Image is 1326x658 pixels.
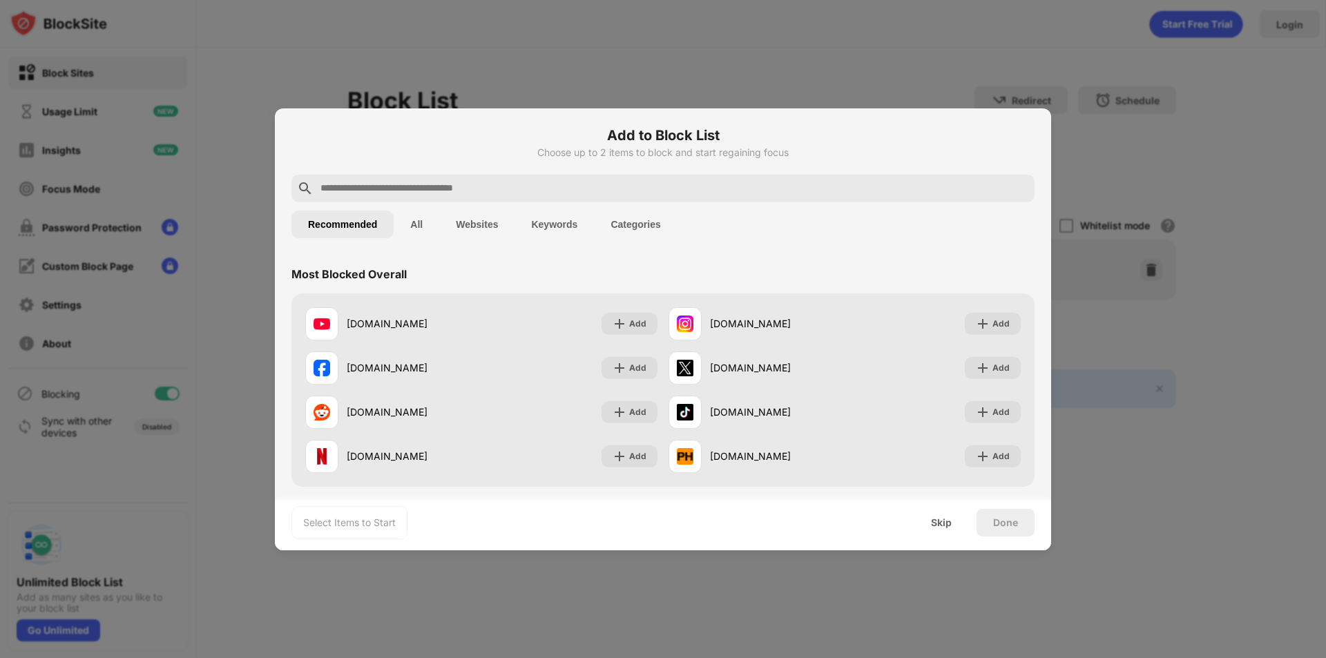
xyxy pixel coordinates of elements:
[594,211,677,238] button: Categories
[394,211,439,238] button: All
[515,211,594,238] button: Keywords
[314,448,330,465] img: favicons
[314,360,330,376] img: favicons
[992,317,1010,331] div: Add
[677,404,693,420] img: favicons
[629,449,646,463] div: Add
[297,180,314,197] img: search.svg
[291,211,394,238] button: Recommended
[347,449,481,463] div: [DOMAIN_NAME]
[439,211,515,238] button: Websites
[992,449,1010,463] div: Add
[347,360,481,375] div: [DOMAIN_NAME]
[710,360,845,375] div: [DOMAIN_NAME]
[992,405,1010,419] div: Add
[347,316,481,331] div: [DOMAIN_NAME]
[931,517,952,528] div: Skip
[710,316,845,331] div: [DOMAIN_NAME]
[291,147,1035,158] div: Choose up to 2 items to block and start regaining focus
[314,404,330,420] img: favicons
[710,405,845,419] div: [DOMAIN_NAME]
[629,317,646,331] div: Add
[677,316,693,332] img: favicons
[629,405,646,419] div: Add
[677,360,693,376] img: favicons
[291,125,1035,146] h6: Add to Block List
[992,361,1010,375] div: Add
[629,361,646,375] div: Add
[291,267,407,281] div: Most Blocked Overall
[314,316,330,332] img: favicons
[303,516,396,530] div: Select Items to Start
[993,517,1018,528] div: Done
[710,449,845,463] div: [DOMAIN_NAME]
[347,405,481,419] div: [DOMAIN_NAME]
[677,448,693,465] img: favicons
